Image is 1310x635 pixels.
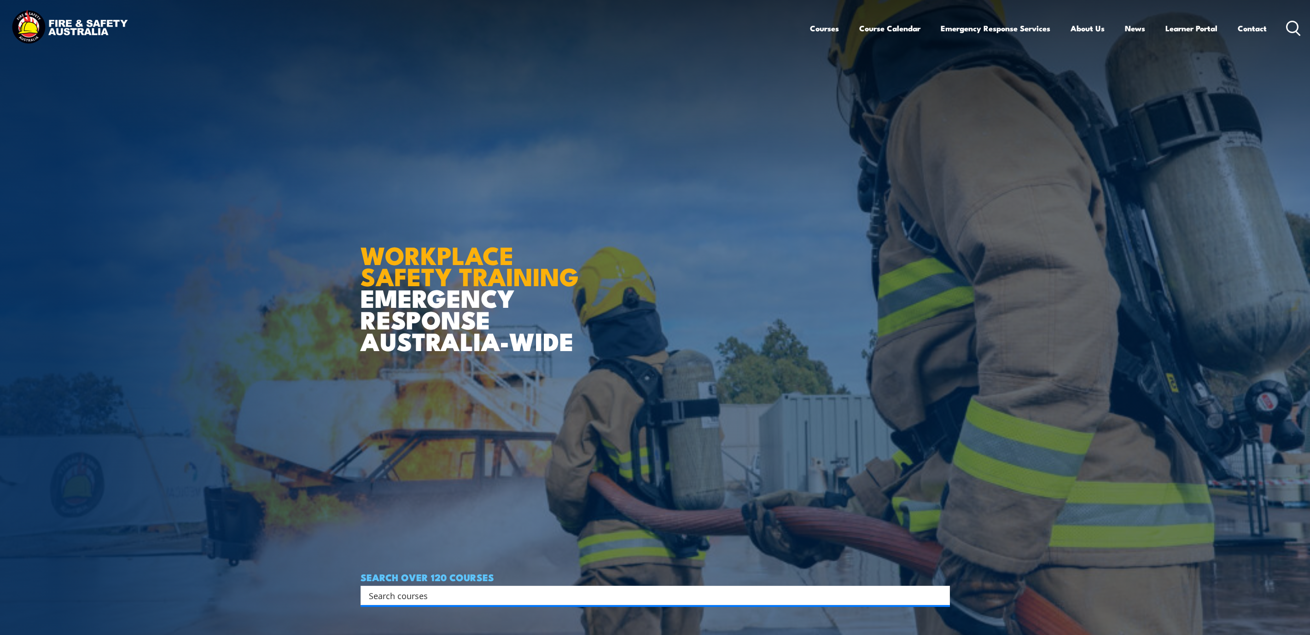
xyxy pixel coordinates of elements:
[1125,16,1145,40] a: News
[361,235,579,295] strong: WORKPLACE SAFETY TRAINING
[361,221,586,352] h1: EMERGENCY RESPONSE AUSTRALIA-WIDE
[1071,16,1105,40] a: About Us
[371,589,932,602] form: Search form
[1165,16,1217,40] a: Learner Portal
[934,589,947,602] button: Search magnifier button
[810,16,839,40] a: Courses
[941,16,1050,40] a: Emergency Response Services
[361,572,950,582] h4: SEARCH OVER 120 COURSES
[369,589,930,602] input: Search input
[1238,16,1267,40] a: Contact
[859,16,920,40] a: Course Calendar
